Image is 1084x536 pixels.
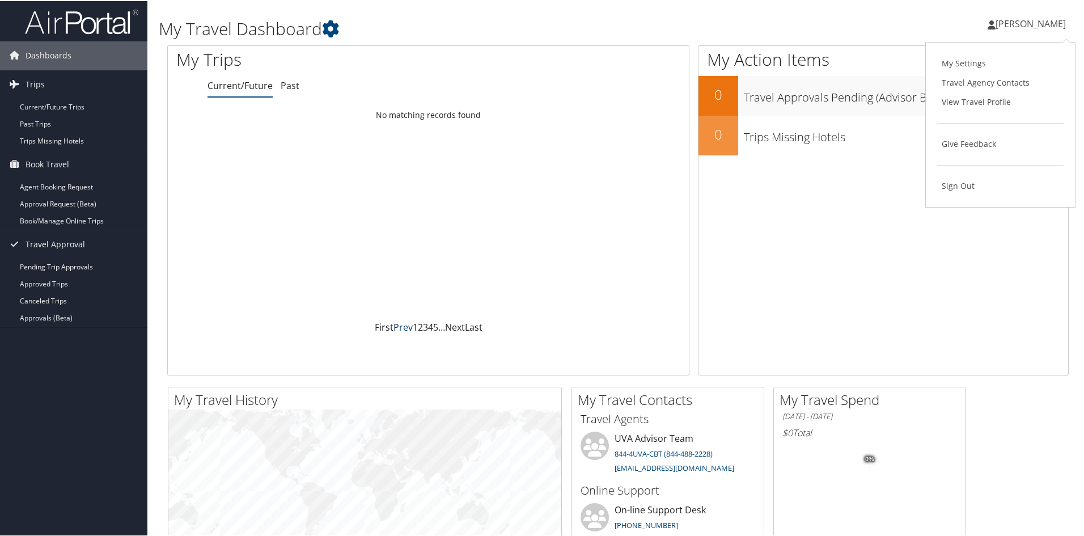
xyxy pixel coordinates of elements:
[698,75,1068,115] a: 0Travel Approvals Pending (Advisor Booked)
[418,320,423,332] a: 2
[413,320,418,332] a: 1
[433,320,438,332] a: 5
[698,124,738,143] h2: 0
[698,84,738,103] h2: 0
[423,320,428,332] a: 3
[698,47,1068,70] h1: My Action Items
[578,389,764,408] h2: My Travel Contacts
[465,320,482,332] a: Last
[865,455,874,462] tspan: 0%
[937,53,1064,72] a: My Settings
[782,425,957,438] h6: Total
[744,123,1068,144] h3: Trips Missing Hotels
[393,320,413,332] a: Prev
[375,320,393,332] a: First
[698,115,1068,154] a: 0Trips Missing Hotels
[615,462,734,472] a: [EMAIL_ADDRESS][DOMAIN_NAME]
[996,16,1066,29] span: [PERSON_NAME]
[26,229,85,258] span: Travel Approval
[937,91,1064,111] a: View Travel Profile
[615,519,678,529] a: [PHONE_NUMBER]
[159,16,771,40] h1: My Travel Dashboard
[782,425,793,438] span: $0
[744,83,1068,104] h3: Travel Approvals Pending (Advisor Booked)
[25,7,138,34] img: airportal-logo.png
[26,69,45,98] span: Trips
[26,40,71,69] span: Dashboards
[937,175,1064,195] a: Sign Out
[176,47,463,70] h1: My Trips
[937,72,1064,91] a: Travel Agency Contacts
[615,448,713,458] a: 844-4UVA-CBT (844-488-2228)
[281,78,299,91] a: Past
[168,104,689,124] td: No matching records found
[581,482,755,497] h3: Online Support
[575,431,761,477] li: UVA Advisor Team
[780,389,966,408] h2: My Travel Spend
[782,410,957,421] h6: [DATE] - [DATE]
[428,320,433,332] a: 4
[438,320,445,332] span: …
[208,78,273,91] a: Current/Future
[26,149,69,178] span: Book Travel
[174,389,561,408] h2: My Travel History
[581,410,755,426] h3: Travel Agents
[937,133,1064,153] a: Give Feedback
[988,6,1077,40] a: [PERSON_NAME]
[445,320,465,332] a: Next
